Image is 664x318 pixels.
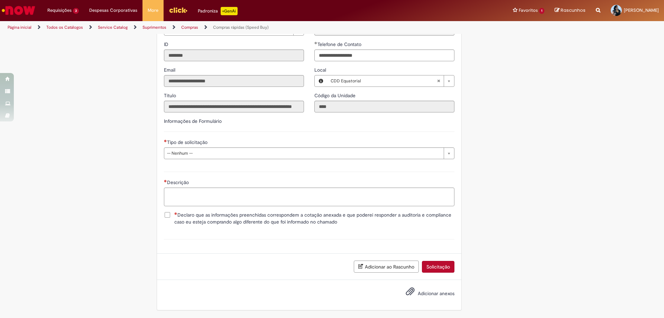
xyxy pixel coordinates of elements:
[73,8,79,14] span: 3
[164,118,222,124] label: Informações de Formulário
[404,285,416,301] button: Adicionar anexos
[181,25,198,30] a: Compras
[624,7,659,13] span: [PERSON_NAME]
[315,75,327,87] button: Local, Visualizar este registro CDD Equatorial
[314,101,454,112] input: Código da Unidade
[433,75,444,87] abbr: Limpar campo Local
[1,3,36,17] img: ServiceNow
[46,25,83,30] a: Todos os Catálogos
[164,41,170,47] span: Somente leitura - ID
[174,211,454,225] span: Declaro que as informações preenchidas correspondem a cotação anexada e que poderei responder a a...
[169,5,187,15] img: click_logo_yellow_360x200.png
[164,49,304,61] input: ID
[221,7,238,15] p: +GenAi
[164,139,167,142] span: Necessários
[142,25,166,30] a: Suprimentos
[167,179,190,185] span: Descrição
[317,41,363,47] span: Telefone de Contato
[164,92,177,99] label: Somente leitura - Título
[519,7,538,14] span: Favoritos
[89,7,137,14] span: Despesas Corporativas
[98,25,128,30] a: Service Catalog
[198,7,238,15] div: Padroniza
[354,261,419,273] button: Adicionar ao Rascunho
[164,188,454,206] textarea: Descrição
[47,7,72,14] span: Requisições
[561,7,585,13] span: Rascunhos
[164,41,170,48] label: Somente leitura - ID
[5,21,437,34] ul: Trilhas de página
[539,8,544,14] span: 1
[314,49,454,61] input: Telefone de Contato
[314,92,357,99] label: Somente leitura - Código da Unidade
[164,67,177,73] span: Somente leitura - Email
[331,75,437,87] span: CDD Equatorial
[164,180,167,182] span: Necessários
[327,75,454,87] a: CDD EquatorialLimpar campo Local
[8,25,31,30] a: Página inicial
[167,148,440,159] span: -- Nenhum --
[164,75,304,87] input: Email
[422,261,454,273] button: Solicitação
[167,139,209,145] span: Tipo de solicitação
[148,7,158,14] span: More
[555,7,585,14] a: Rascunhos
[418,291,454,297] span: Adicionar anexos
[314,42,317,44] span: Obrigatório Preenchido
[174,212,177,215] span: Necessários
[164,66,177,73] label: Somente leitura - Email
[213,25,269,30] a: Compras rápidas (Speed Buy)
[164,101,304,112] input: Título
[314,67,328,73] span: Local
